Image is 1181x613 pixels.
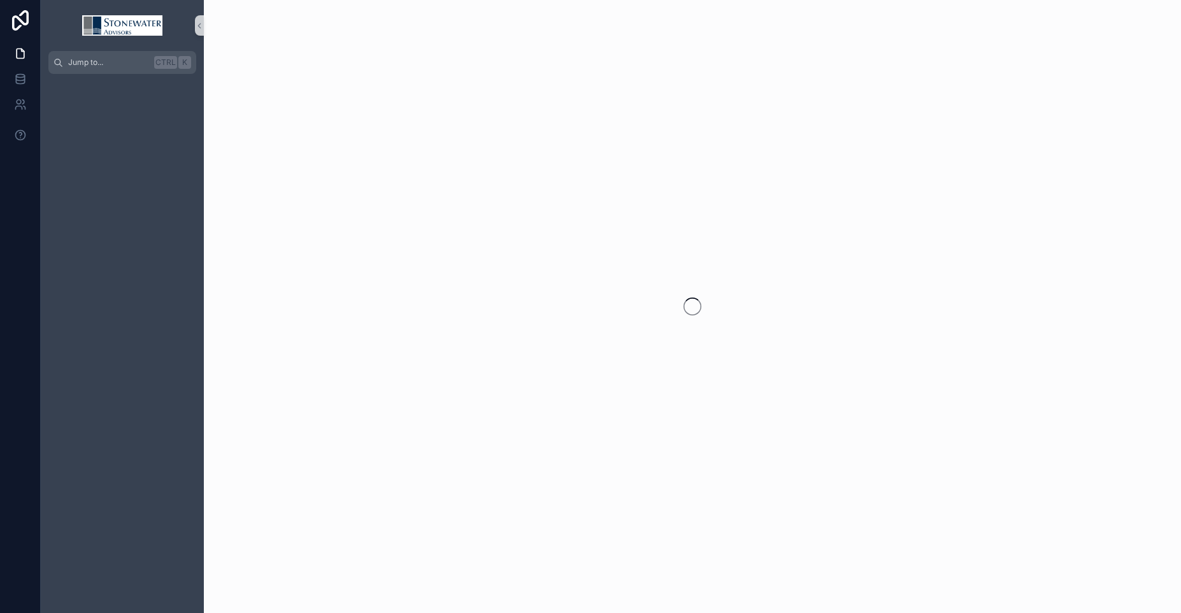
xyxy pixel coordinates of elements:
div: scrollable content [41,74,204,613]
img: App logo [82,15,162,36]
button: Jump to...CtrlK [48,51,196,74]
span: Jump to... [68,57,149,68]
span: Ctrl [154,56,177,69]
span: K [180,57,190,68]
